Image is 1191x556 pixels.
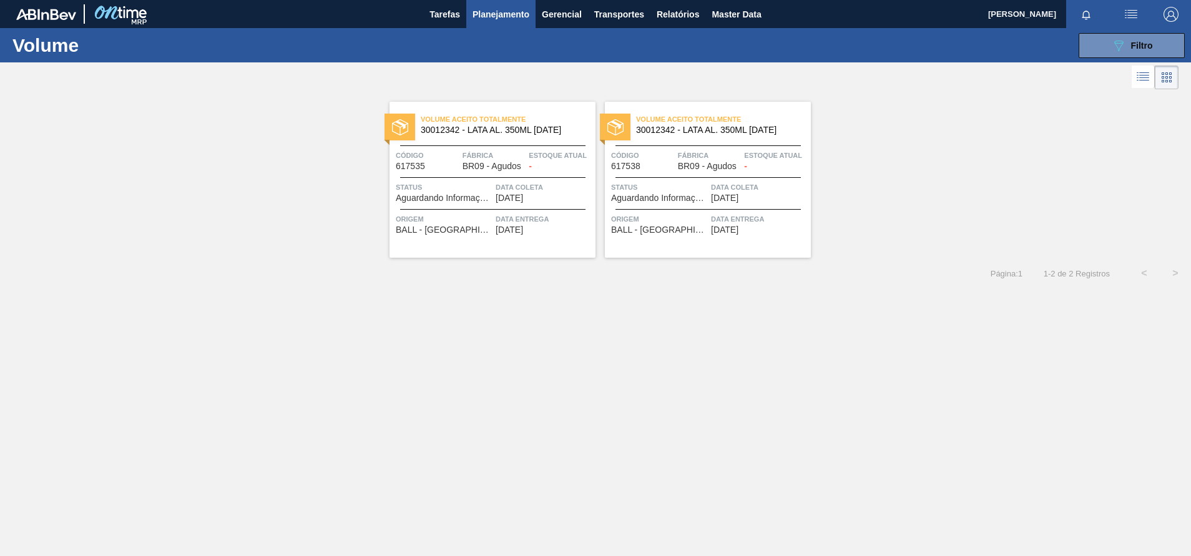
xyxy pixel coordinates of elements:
[991,269,1022,278] span: Página : 1
[463,149,526,162] span: Fábrica
[496,213,592,225] span: Data entrega
[396,149,459,162] span: Código
[496,193,523,203] span: 25/08/2025
[463,162,521,171] span: BR09 - Agudos
[473,7,529,22] span: Planejamento
[611,225,708,235] span: BALL - TRÊS RIOS (RJ)
[744,162,747,171] span: -
[1132,66,1155,89] div: Visão em Lista
[657,7,699,22] span: Relatórios
[1124,7,1139,22] img: userActions
[1066,6,1106,23] button: Notificações
[1160,258,1191,289] button: >
[1041,269,1110,278] span: 1 - 2 de 2 Registros
[529,162,532,171] span: -
[595,102,811,258] a: statusVolume Aceito Totalmente30012342 - LATA AL. 350ML [DATE]Código617538FábricaBR09 - AgudosEst...
[611,193,708,203] span: Aguardando Informações de Transporte
[396,213,493,225] span: Origem
[611,149,675,162] span: Código
[744,149,808,162] span: Estoque atual
[711,213,808,225] span: Data entrega
[712,7,761,22] span: Master Data
[678,149,742,162] span: Fábrica
[1155,66,1179,89] div: Visão em Cards
[1079,33,1185,58] button: Filtro
[396,225,493,235] span: BALL - TRÊS RIOS (RJ)
[1164,7,1179,22] img: Logout
[711,193,738,203] span: 26/08/2025
[529,149,592,162] span: Estoque atual
[496,225,523,235] span: 27/08/2025
[636,113,811,125] span: Volume Aceito Totalmente
[594,7,644,22] span: Transportes
[396,181,493,193] span: Status
[611,162,640,171] span: 617538
[16,9,76,20] img: TNhmsLtSVTkK8tSr43FrP2fwEKptu5GPRR3wAAAABJRU5ErkJggg==
[396,162,425,171] span: 617535
[392,119,408,135] img: status
[678,162,737,171] span: BR09 - Agudos
[1131,41,1153,51] span: Filtro
[496,181,592,193] span: Data coleta
[711,225,738,235] span: 28/08/2025
[636,125,801,135] span: 30012342 - LATA AL. 350ML BC 429
[380,102,595,258] a: statusVolume Aceito Totalmente30012342 - LATA AL. 350ML [DATE]Código617535FábricaBR09 - AgudosEst...
[12,38,199,52] h1: Volume
[396,193,493,203] span: Aguardando Informações de Transporte
[611,213,708,225] span: Origem
[607,119,624,135] img: status
[421,113,595,125] span: Volume Aceito Totalmente
[542,7,582,22] span: Gerencial
[429,7,460,22] span: Tarefas
[421,125,586,135] span: 30012342 - LATA AL. 350ML BC 429
[611,181,708,193] span: Status
[711,181,808,193] span: Data coleta
[1129,258,1160,289] button: <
